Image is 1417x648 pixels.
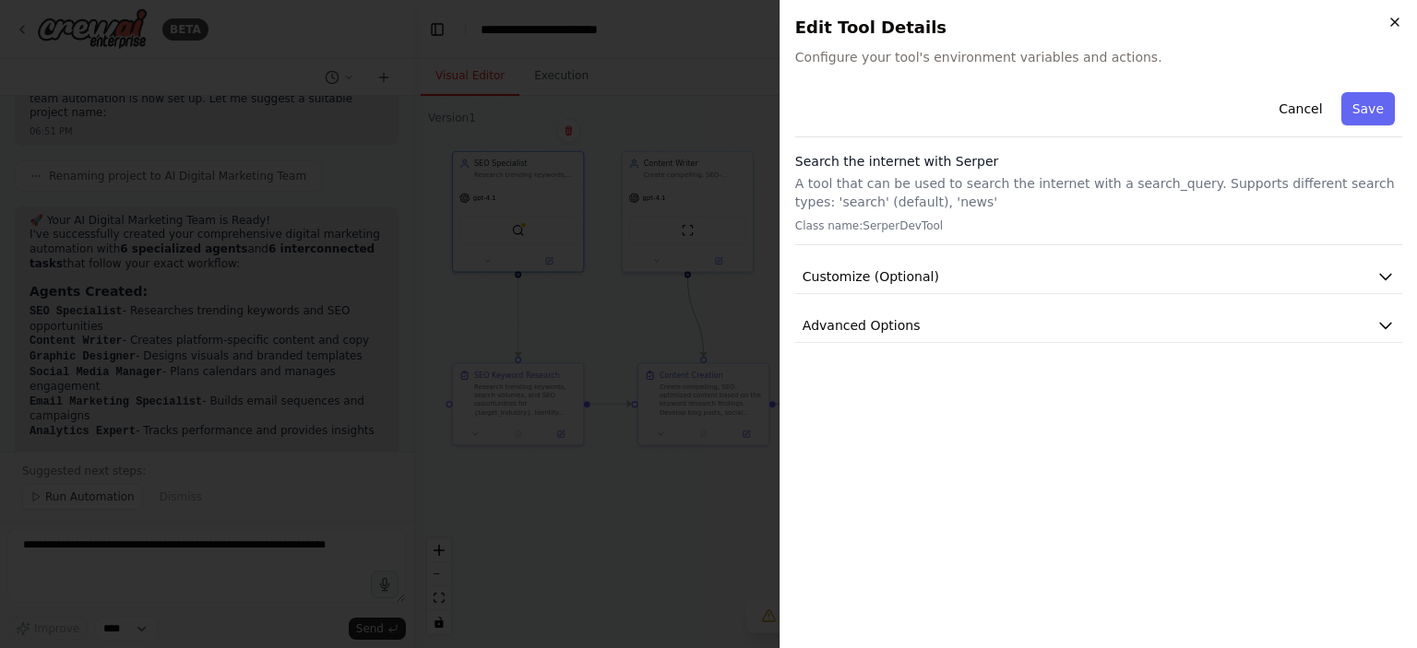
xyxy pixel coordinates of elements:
p: Class name: SerperDevTool [795,218,1402,233]
h3: Search the internet with Serper [795,152,1402,171]
button: Save [1341,92,1395,125]
span: Configure your tool's environment variables and actions. [795,48,1402,66]
h2: Edit Tool Details [795,15,1402,41]
button: Cancel [1268,92,1333,125]
p: A tool that can be used to search the internet with a search_query. Supports different search typ... [795,174,1402,211]
span: Customize (Optional) [803,267,939,286]
button: Advanced Options [795,309,1402,343]
span: Advanced Options [803,316,921,335]
button: Customize (Optional) [795,260,1402,294]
